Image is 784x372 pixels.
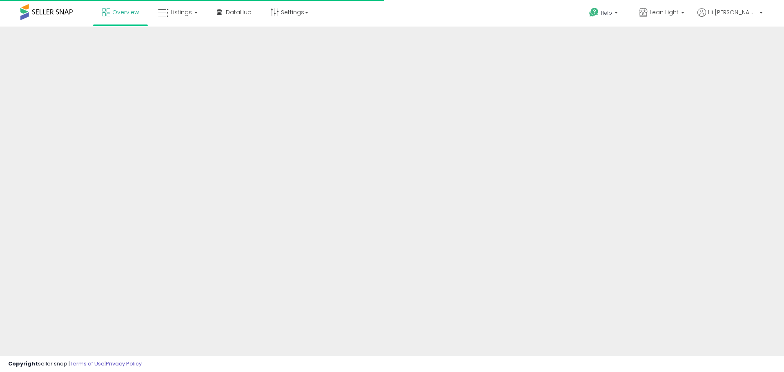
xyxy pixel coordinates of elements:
i: Get Help [589,7,599,18]
span: Help [601,9,612,16]
span: Overview [112,8,139,16]
a: Help [583,1,626,27]
a: Privacy Policy [106,360,142,368]
span: Lean Light [650,8,679,16]
a: Hi [PERSON_NAME] [697,8,763,27]
div: seller snap | | [8,360,142,368]
span: DataHub [226,8,252,16]
span: Listings [171,8,192,16]
a: Terms of Use [70,360,105,368]
span: Hi [PERSON_NAME] [708,8,757,16]
strong: Copyright [8,360,38,368]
